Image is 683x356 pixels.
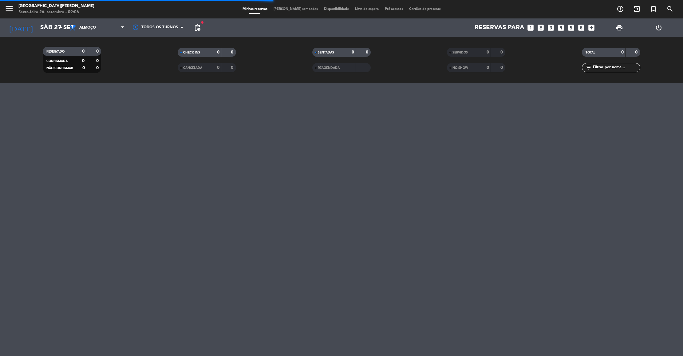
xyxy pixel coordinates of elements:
[352,50,354,54] strong: 0
[318,66,340,69] span: REAGENDADA
[46,67,73,70] span: NÃO CONFIRMAR
[5,4,14,15] button: menu
[586,51,595,54] span: TOTAL
[366,50,369,54] strong: 0
[82,59,85,63] strong: 0
[231,65,235,70] strong: 0
[382,7,406,11] span: Pré-acessos
[616,24,623,31] span: print
[587,24,595,32] i: add_box
[194,24,201,31] span: pending_actions
[270,7,321,11] span: [PERSON_NAME] semeadas
[547,24,555,32] i: looks_3
[5,4,14,13] i: menu
[527,24,535,32] i: looks_one
[500,65,504,70] strong: 0
[406,7,444,11] span: Cartões de presente
[57,24,65,31] i: arrow_drop_down
[633,5,641,13] i: exit_to_app
[183,51,200,54] span: CHECK INS
[487,50,489,54] strong: 0
[217,65,219,70] strong: 0
[46,60,68,63] span: CONFIRMADA
[318,51,334,54] span: SENTADAS
[639,18,678,37] div: LOG OUT
[557,24,565,32] i: looks_4
[96,66,100,70] strong: 0
[352,7,382,11] span: Lista de espera
[18,9,94,15] div: Sexta-feira 26. setembro - 09:06
[79,26,96,30] span: Almoço
[239,7,270,11] span: Minhas reservas
[650,5,657,13] i: turned_in_not
[200,21,204,24] span: fiber_manual_record
[592,64,640,71] input: Filtrar por nome...
[321,7,352,11] span: Disponibilidade
[96,49,100,53] strong: 0
[231,50,235,54] strong: 0
[82,66,85,70] strong: 0
[621,50,624,54] strong: 0
[567,24,575,32] i: looks_5
[666,5,674,13] i: search
[452,51,468,54] span: SERVIDOS
[82,49,85,53] strong: 0
[585,64,592,71] i: filter_list
[217,50,219,54] strong: 0
[183,66,202,69] span: CANCELADA
[46,50,65,53] span: RESERVADO
[635,50,639,54] strong: 0
[452,66,468,69] span: NO-SHOW
[655,24,662,31] i: power_settings_new
[5,21,37,34] i: [DATE]
[537,24,545,32] i: looks_two
[617,5,624,13] i: add_circle_outline
[475,24,524,31] span: Reservas para
[18,3,94,9] div: [GEOGRAPHIC_DATA][PERSON_NAME]
[577,24,585,32] i: looks_6
[500,50,504,54] strong: 0
[487,65,489,70] strong: 0
[96,59,100,63] strong: 0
